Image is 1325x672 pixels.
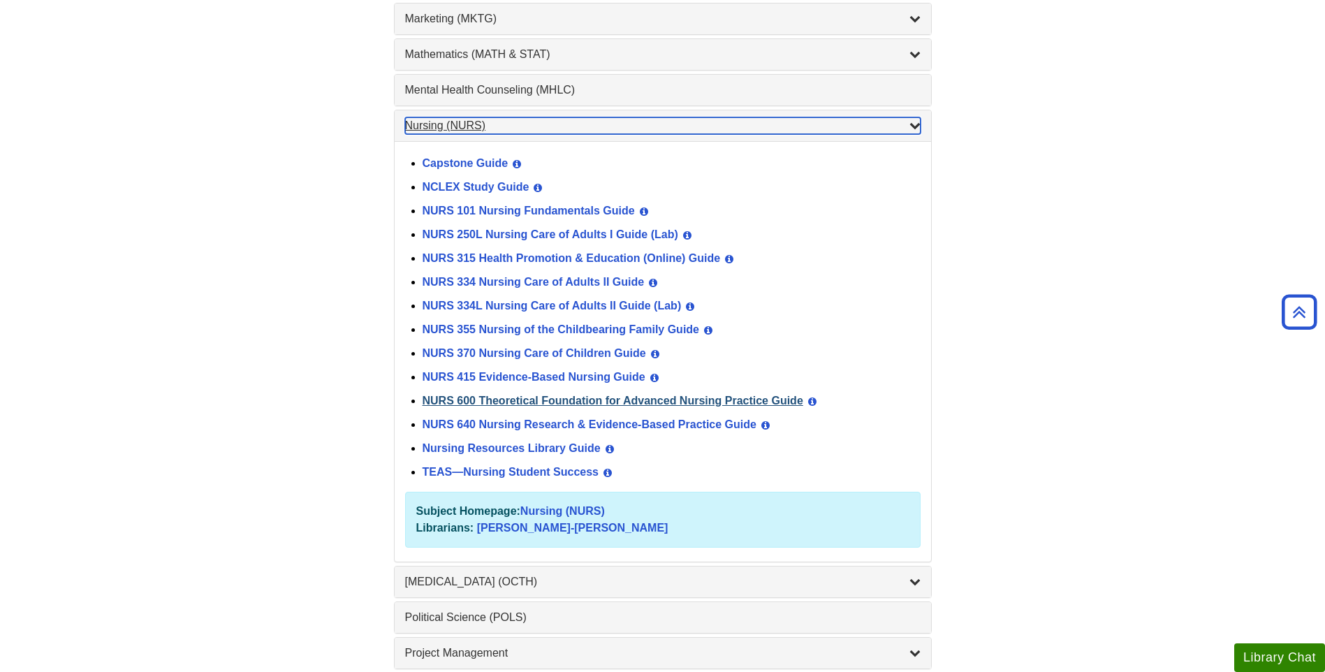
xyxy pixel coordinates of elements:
a: Back to Top [1277,302,1322,321]
a: Nursing (NURS) [520,505,605,517]
a: [MEDICAL_DATA] (OCTH) [405,574,921,590]
a: NURS 415 Evidence-Based Nursing Guide [423,371,645,383]
a: NURS 101 Nursing Fundamentals Guide [423,205,635,217]
a: NURS 370 Nursing Care of Children Guide [423,347,646,359]
a: Political Science (POLS) [405,609,921,626]
button: Library Chat [1234,643,1325,672]
a: NCLEX Study Guide [423,181,529,193]
a: Nursing Resources Library Guide [423,442,601,454]
a: TEAS—Nursing Student Success [423,466,599,478]
a: NURS 640 Nursing Research & Evidence-Based Practice Guide [423,418,756,430]
a: NURS 600 Theoretical Foundation for Advanced Nursing Practice Guide [423,395,803,407]
a: NURS 334 Nursing Care of Adults II Guide [423,276,645,288]
a: [PERSON_NAME]-[PERSON_NAME] [477,522,668,534]
a: NURS 250L Nursing Care of Adults I Guide (Lab) [423,228,678,240]
a: Mental Health Counseling (MHLC) [405,82,921,98]
a: Nursing (NURS) [405,117,921,134]
a: NURS 315 Health Promotion & Education (Online) Guide [423,252,721,264]
a: Mathematics (MATH & STAT) [405,46,921,63]
a: NURS 334L Nursing Care of Adults II Guide (Lab) [423,300,682,312]
div: Nursing (NURS) [395,141,931,562]
a: Capstone Guide [423,157,508,169]
a: Marketing (MKTG) [405,10,921,27]
strong: Librarians: [416,522,474,534]
a: NURS 355 Nursing of the Childbearing Family Guide [423,323,700,335]
strong: Subject Homepage: [416,505,520,517]
a: Project Management [405,645,921,662]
